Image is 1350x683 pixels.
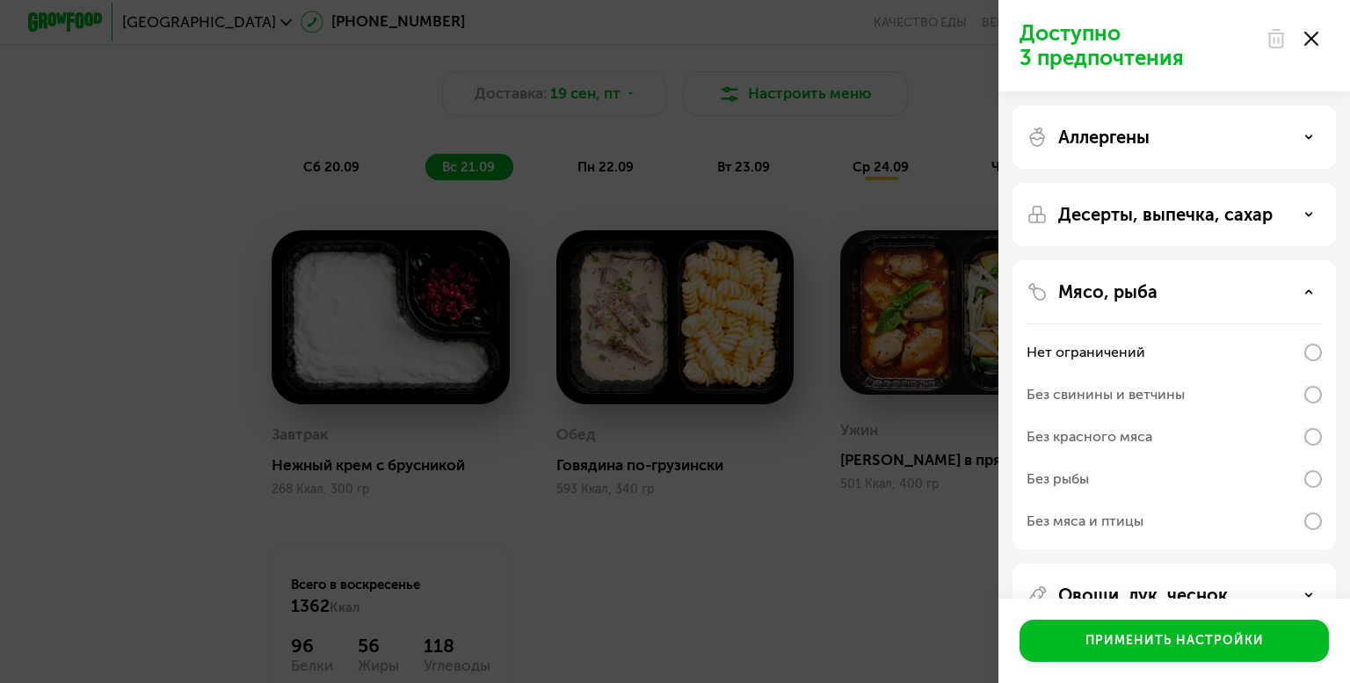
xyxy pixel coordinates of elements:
[1020,620,1329,662] button: Применить настройки
[1027,342,1145,363] div: Нет ограничений
[1085,632,1264,650] div: Применить настройки
[1058,204,1273,225] p: Десерты, выпечка, сахар
[1027,384,1185,405] div: Без свинины и ветчины
[1058,127,1150,148] p: Аллергены
[1027,469,1089,490] div: Без рыбы
[1027,426,1152,447] div: Без красного мяса
[1058,585,1228,606] p: Овощи, лук, чеснок
[1020,21,1255,70] p: Доступно 3 предпочтения
[1027,511,1143,532] div: Без мяса и птицы
[1058,281,1158,302] p: Мясо, рыба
